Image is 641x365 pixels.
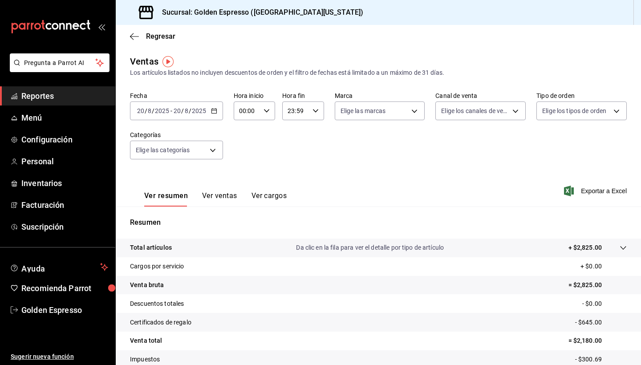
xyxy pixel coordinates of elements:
span: Golden Espresso [21,304,108,316]
span: Personal [21,155,108,167]
label: Hora inicio [234,93,275,99]
button: Pregunta a Parrot AI [10,53,110,72]
input: ---- [154,107,170,114]
div: Los artículos listados no incluyen descuentos de orden y el filtro de fechas está limitado a un m... [130,68,627,77]
span: Sugerir nueva función [11,352,108,361]
input: ---- [191,107,207,114]
p: Venta bruta [130,280,164,290]
span: Inventarios [21,177,108,189]
button: Ver resumen [144,191,188,207]
span: / [181,107,184,114]
p: Total artículos [130,243,172,252]
p: Venta total [130,336,162,345]
p: = $2,180.00 [568,336,627,345]
a: Pregunta a Parrot AI [6,65,110,74]
span: Menú [21,112,108,124]
input: -- [147,107,152,114]
p: - $300.69 [575,355,627,364]
input: -- [137,107,145,114]
span: Recomienda Parrot [21,282,108,294]
p: + $2,825.00 [568,243,602,252]
span: Elige las marcas [341,106,386,115]
p: Da clic en la fila para ver el detalle por tipo de artículo [296,243,444,252]
label: Fecha [130,93,223,99]
span: Suscripción [21,221,108,233]
button: Ver cargos [252,191,287,207]
div: Ventas [130,55,158,68]
span: Configuración [21,134,108,146]
div: navigation tabs [144,191,287,207]
button: open_drawer_menu [98,23,105,30]
input: -- [184,107,189,114]
h3: Sucursal: Golden Espresso ([GEOGRAPHIC_DATA][US_STATE]) [155,7,363,18]
span: Ayuda [21,262,97,272]
label: Canal de venta [435,93,526,99]
button: Exportar a Excel [566,186,627,196]
span: Facturación [21,199,108,211]
span: Regresar [146,32,175,41]
span: Pregunta a Parrot AI [24,58,96,68]
label: Categorías [130,132,223,138]
span: / [145,107,147,114]
p: = $2,825.00 [568,280,627,290]
img: Tooltip marker [162,56,174,67]
label: Marca [335,93,425,99]
p: - $0.00 [582,299,627,308]
p: Certificados de regalo [130,318,191,327]
span: Reportes [21,90,108,102]
span: Elige los canales de venta [441,106,509,115]
p: Descuentos totales [130,299,184,308]
p: Resumen [130,217,627,228]
p: + $0.00 [580,262,627,271]
span: - [170,107,172,114]
span: Elige los tipos de orden [542,106,606,115]
label: Hora fin [282,93,324,99]
input: -- [173,107,181,114]
button: Ver ventas [202,191,237,207]
span: / [189,107,191,114]
span: / [152,107,154,114]
p: Impuestos [130,355,160,364]
p: Cargos por servicio [130,262,184,271]
button: Regresar [130,32,175,41]
span: Elige las categorías [136,146,190,154]
label: Tipo de orden [536,93,627,99]
p: - $645.00 [575,318,627,327]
